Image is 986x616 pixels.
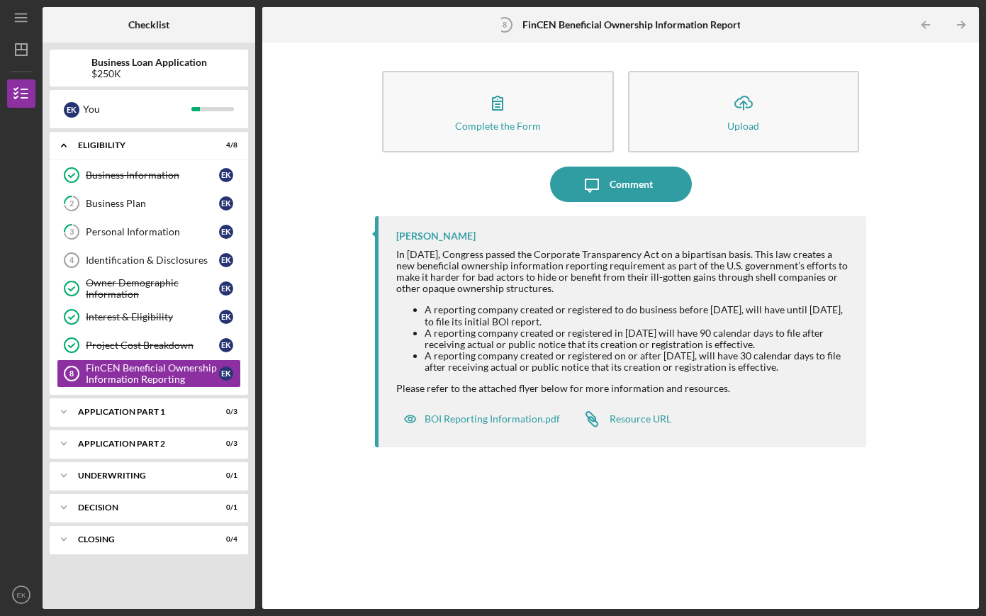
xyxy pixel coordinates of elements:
[86,198,219,209] div: Business Plan
[396,230,476,242] div: [PERSON_NAME]
[219,310,233,324] div: E K
[78,408,202,416] div: Application Part 1
[727,121,759,131] div: Upload
[57,218,241,246] a: 3Personal InformationEK
[78,503,202,512] div: Decision
[425,327,853,350] li: A reporting company created or registered in [DATE] will have 90 calendar days to file after rece...
[57,274,241,303] a: Owner Demographic InformationEK
[57,161,241,189] a: Business InformationEK
[550,167,692,202] button: Comment
[219,338,233,352] div: E K
[212,439,237,448] div: 0 / 3
[78,471,202,480] div: Underwriting
[7,581,35,609] button: EK
[219,253,233,267] div: E K
[86,277,219,300] div: Owner Demographic Information
[610,413,671,425] div: Resource URL
[212,141,237,150] div: 4 / 8
[219,225,233,239] div: E K
[78,141,202,150] div: Eligibility
[610,167,653,202] div: Comment
[69,199,74,208] tspan: 2
[425,304,853,327] li: A reporting company created or registered to do business before [DATE], will have until [DATE], t...
[219,366,233,381] div: E K
[86,340,219,351] div: Project Cost Breakdown
[425,350,853,373] li: A reporting company created or registered on or after [DATE], will have 30 calendar days to file ...
[69,369,74,378] tspan: 8
[57,359,241,388] a: 8FinCEN Beneficial Ownership Information ReportingEK
[86,362,219,385] div: FinCEN Beneficial Ownership Information Reporting
[503,21,507,29] tspan: 8
[128,19,169,30] b: Checklist
[219,196,233,211] div: E K
[212,503,237,512] div: 0 / 1
[64,102,79,118] div: E K
[57,189,241,218] a: 2Business PlanEK
[219,281,233,296] div: E K
[212,535,237,544] div: 0 / 4
[396,383,853,394] div: Please refer to the attached flyer below for more information and resources.
[396,249,853,294] div: In [DATE], Congress passed the Corporate Transparency Act on a bipartisan basis. This law creates...
[57,331,241,359] a: Project Cost BreakdownEK
[78,439,202,448] div: Application Part 2
[522,19,754,30] b: FinCEN Beneficial Ownership Information Reporting
[86,254,219,266] div: Identification & Disclosures
[86,311,219,323] div: Interest & Eligibility
[91,68,207,79] div: $250K
[455,121,541,131] div: Complete the Form
[396,405,567,433] button: BOI Reporting Information.pdf
[69,256,74,264] tspan: 4
[574,405,671,433] a: Resource URL
[86,226,219,237] div: Personal Information
[57,303,241,331] a: Interest & EligibilityEK
[57,246,241,274] a: 4Identification & DisclosuresEK
[17,591,26,599] text: EK
[91,57,207,68] b: Business Loan Application
[212,408,237,416] div: 0 / 3
[83,97,191,121] div: You
[382,71,614,152] button: Complete the Form
[212,471,237,480] div: 0 / 1
[69,228,74,237] tspan: 3
[78,535,202,544] div: Closing
[628,71,860,152] button: Upload
[219,168,233,182] div: E K
[425,413,560,425] div: BOI Reporting Information.pdf
[86,169,219,181] div: Business Information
